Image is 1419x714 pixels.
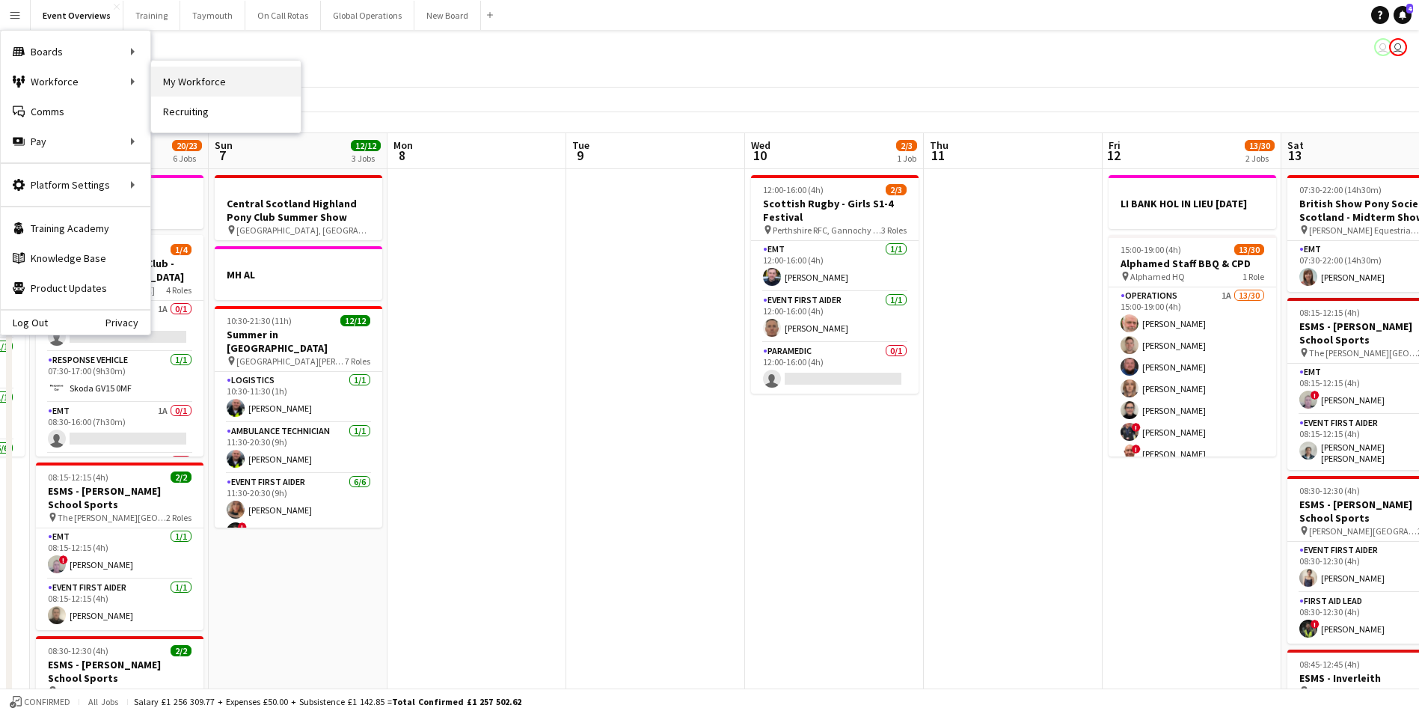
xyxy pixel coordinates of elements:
[321,1,414,30] button: Global Operations
[1130,271,1185,282] span: Alphamed HQ
[352,153,380,164] div: 3 Jobs
[897,153,916,164] div: 1 Job
[58,512,166,523] span: The [PERSON_NAME][GEOGRAPHIC_DATA]
[1121,244,1181,255] span: 15:00-19:00 (4h)
[1285,147,1304,164] span: 13
[930,138,948,152] span: Thu
[1,243,150,273] a: Knowledge Base
[751,138,770,152] span: Wed
[215,246,382,300] app-job-card: MH AL
[751,241,919,292] app-card-role: EMT1/112:00-16:00 (4h)[PERSON_NAME]
[134,696,521,707] div: Salary £1 256 309.77 + Expenses £50.00 + Subsistence £1 142.85 =
[36,463,203,630] app-job-card: 08:15-12:15 (4h)2/2ESMS - [PERSON_NAME] School Sports The [PERSON_NAME][GEOGRAPHIC_DATA]2 RolesEM...
[1309,525,1418,537] span: [PERSON_NAME][GEOGRAPHIC_DATA]
[881,225,907,236] span: 3 Roles
[105,317,150,329] a: Privacy
[173,153,201,164] div: 6 Jobs
[180,1,245,30] button: Taymouth
[166,512,191,523] span: 2 Roles
[36,528,203,579] app-card-role: EMT1/108:15-12:15 (4h)![PERSON_NAME]
[391,147,413,164] span: 8
[751,343,919,394] app-card-role: Paramedic0/112:00-16:00 (4h)
[36,352,203,403] app-card-role: Response Vehicle1/107:30-17:00 (9h30m)Skoda GV15 0MF
[751,292,919,343] app-card-role: Event First Aider1/112:00-16:00 (4h)[PERSON_NAME]
[570,147,589,164] span: 9
[215,423,382,474] app-card-role: Ambulance Technician1/111:30-20:30 (9h)[PERSON_NAME]
[1311,620,1320,629] span: !
[1109,175,1276,229] app-job-card: LI BANK HOL IN LIEU [DATE]
[151,97,301,126] a: Recruiting
[1132,445,1141,454] span: !
[36,658,203,685] h3: ESMS - [PERSON_NAME] School Sports
[36,454,203,504] app-card-role: Paramedic1A0/1
[59,555,68,564] span: !
[1,67,150,97] div: Workforce
[1,97,150,126] a: Comms
[171,645,191,656] span: 2/2
[1,213,150,243] a: Training Academy
[572,138,589,152] span: Tue
[392,696,521,707] span: Total Confirmed £1 257 502.62
[36,235,203,457] app-job-card: 07:30-17:00 (9h30m)1/4Dumfriesshire Pony Club - Events [GEOGRAPHIC_DATA] Raehills, [PERSON_NAME]4...
[166,284,191,296] span: 4 Roles
[1406,4,1413,13] span: 4
[1242,271,1264,282] span: 1 Role
[24,697,70,707] span: Confirmed
[36,579,203,630] app-card-role: Event First Aider1/108:15-12:15 (4h)[PERSON_NAME]
[1299,307,1360,318] span: 08:15-12:15 (4h)
[1287,138,1304,152] span: Sat
[414,1,481,30] button: New Board
[1389,38,1407,56] app-user-avatar: Operations Team
[48,645,108,656] span: 08:30-12:30 (4h)
[1311,391,1320,400] span: !
[393,138,413,152] span: Mon
[58,686,166,697] span: [PERSON_NAME][GEOGRAPHIC_DATA]
[171,244,191,255] span: 1/4
[1299,659,1360,670] span: 08:45-12:45 (4h)
[1132,423,1141,432] span: !
[7,694,73,710] button: Confirmed
[236,356,345,367] span: [GEOGRAPHIC_DATA][PERSON_NAME], [GEOGRAPHIC_DATA]
[1,273,150,303] a: Product Updates
[886,184,907,195] span: 2/3
[171,472,191,483] span: 2/2
[238,522,247,531] span: !
[85,696,121,707] span: All jobs
[215,474,382,633] app-card-role: Event First Aider6/611:30-20:30 (9h)[PERSON_NAME]![PERSON_NAME]
[751,175,919,394] app-job-card: 12:00-16:00 (4h)2/3Scottish Rugby - Girls S1-4 Festival Perthshire RFC, Gannochy Sports Pavilion3...
[48,472,108,483] span: 08:15-12:15 (4h)
[1109,197,1276,210] h3: LI BANK HOL IN LIEU [DATE]
[345,356,370,367] span: 7 Roles
[1109,235,1276,457] app-job-card: 15:00-19:00 (4h)13/30Alphamed Staff BBQ & CPD Alphamed HQ1 RoleOperations1A13/3015:00-19:00 (4h)[...
[1,37,150,67] div: Boards
[1309,347,1418,358] span: The [PERSON_NAME][GEOGRAPHIC_DATA]
[215,306,382,528] app-job-card: 10:30-21:30 (11h)12/12Summer in [GEOGRAPHIC_DATA] [GEOGRAPHIC_DATA][PERSON_NAME], [GEOGRAPHIC_DAT...
[215,328,382,355] h3: Summer in [GEOGRAPHIC_DATA]
[1394,6,1412,24] a: 4
[749,147,770,164] span: 10
[773,225,881,236] span: Perthshire RFC, Gannochy Sports Pavilion
[351,140,381,151] span: 12/12
[236,225,370,236] span: [GEOGRAPHIC_DATA], [GEOGRAPHIC_DATA]
[763,184,824,195] span: 12:00-16:00 (4h)
[215,268,382,281] h3: MH AL
[227,315,292,326] span: 10:30-21:30 (11h)
[245,1,321,30] button: On Call Rotas
[166,686,191,697] span: 2 Roles
[1106,147,1121,164] span: 12
[212,147,233,164] span: 7
[172,140,202,151] span: 20/23
[1,317,48,329] a: Log Out
[340,315,370,326] span: 12/12
[31,1,123,30] button: Event Overviews
[215,138,233,152] span: Sun
[151,67,301,97] a: My Workforce
[928,147,948,164] span: 11
[1374,38,1392,56] app-user-avatar: Operations Team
